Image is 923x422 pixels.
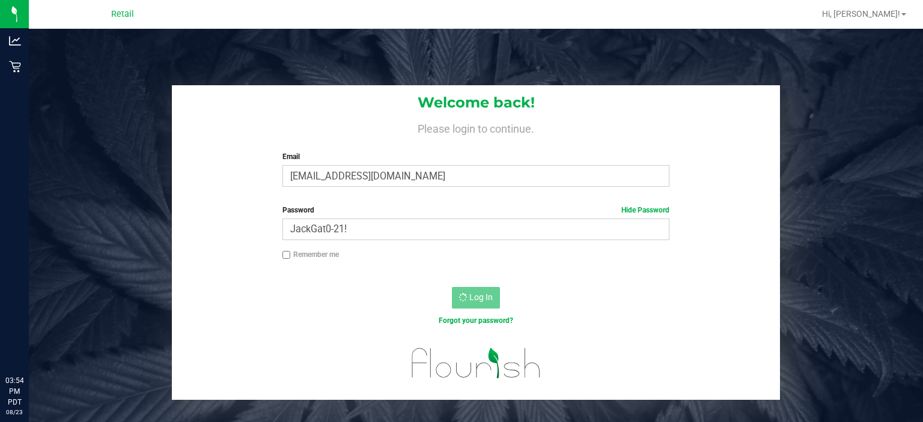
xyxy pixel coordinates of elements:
img: flourish_logo.svg [400,339,552,387]
input: Remember me [282,251,291,259]
span: Password [282,206,314,214]
p: 08/23 [5,408,23,417]
label: Email [282,151,670,162]
inline-svg: Retail [9,61,21,73]
p: 03:54 PM PDT [5,375,23,408]
button: Log In [452,287,500,309]
label: Remember me [282,249,339,260]
inline-svg: Analytics [9,35,21,47]
a: Hide Password [621,206,669,214]
a: Forgot your password? [439,316,513,325]
h1: Welcome back! [172,95,780,110]
h4: Please login to continue. [172,120,780,134]
span: Log In [469,292,493,302]
span: Retail [111,9,134,19]
span: Hi, [PERSON_NAME]! [822,9,900,19]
